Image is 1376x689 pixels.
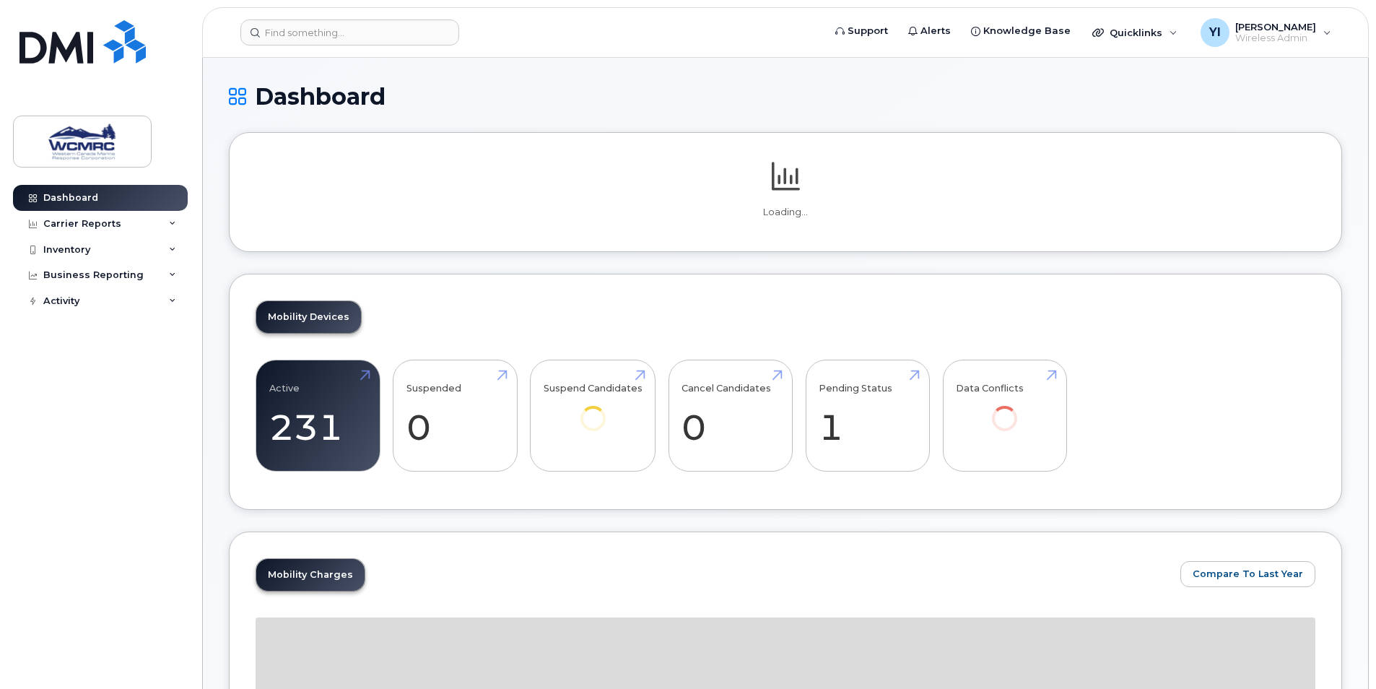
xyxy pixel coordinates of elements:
a: Suspend Candidates [544,368,643,451]
p: Loading... [256,206,1315,219]
a: Cancel Candidates 0 [682,368,779,464]
h1: Dashboard [229,84,1342,109]
button: Compare To Last Year [1180,561,1315,587]
a: Mobility Charges [256,559,365,591]
a: Mobility Devices [256,301,361,333]
a: Active 231 [269,368,367,464]
a: Pending Status 1 [819,368,916,464]
a: Data Conflicts [956,368,1053,451]
span: Compare To Last Year [1193,567,1303,581]
a: Suspended 0 [406,368,504,464]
